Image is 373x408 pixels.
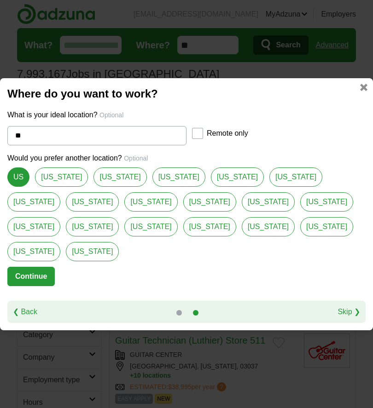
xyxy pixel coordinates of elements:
[7,86,366,102] h2: Where do you want to work?
[7,167,29,187] a: US
[183,192,236,212] a: [US_STATE]
[66,192,119,212] a: [US_STATE]
[99,111,123,119] span: Optional
[211,167,264,187] a: [US_STATE]
[7,217,60,236] a: [US_STATE]
[66,217,119,236] a: [US_STATE]
[13,306,37,317] a: ❮ Back
[300,192,353,212] a: [US_STATE]
[242,217,295,236] a: [US_STATE]
[7,109,366,121] p: What is your ideal location?
[66,242,119,261] a: [US_STATE]
[300,217,353,236] a: [US_STATE]
[152,167,205,187] a: [US_STATE]
[124,217,177,236] a: [US_STATE]
[124,192,177,212] a: [US_STATE]
[7,267,55,286] button: Continue
[35,167,88,187] a: [US_STATE]
[207,128,248,139] label: Remote only
[7,153,366,164] p: Would you prefer another location?
[124,155,148,162] span: Optional
[183,217,236,236] a: [US_STATE]
[7,192,60,212] a: [US_STATE]
[338,306,360,317] a: Skip ❯
[7,242,60,261] a: [US_STATE]
[242,192,295,212] a: [US_STATE]
[269,167,322,187] a: [US_STATE]
[93,167,146,187] a: [US_STATE]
